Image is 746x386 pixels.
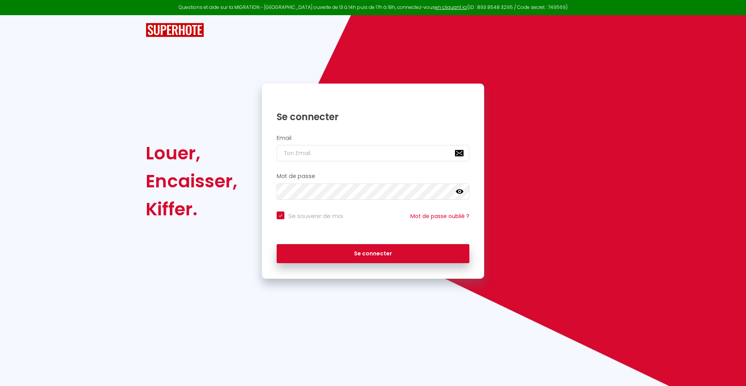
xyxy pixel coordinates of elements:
[277,145,469,161] input: Ton Email
[146,195,237,223] div: Kiffer.
[410,212,469,220] a: Mot de passe oublié ?
[277,135,469,141] h2: Email
[435,4,467,10] a: en cliquant ici
[146,167,237,195] div: Encaisser,
[277,111,469,123] h1: Se connecter
[277,244,469,264] button: Se connecter
[146,139,237,167] div: Louer,
[277,173,469,180] h2: Mot de passe
[146,23,204,37] img: SuperHote logo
